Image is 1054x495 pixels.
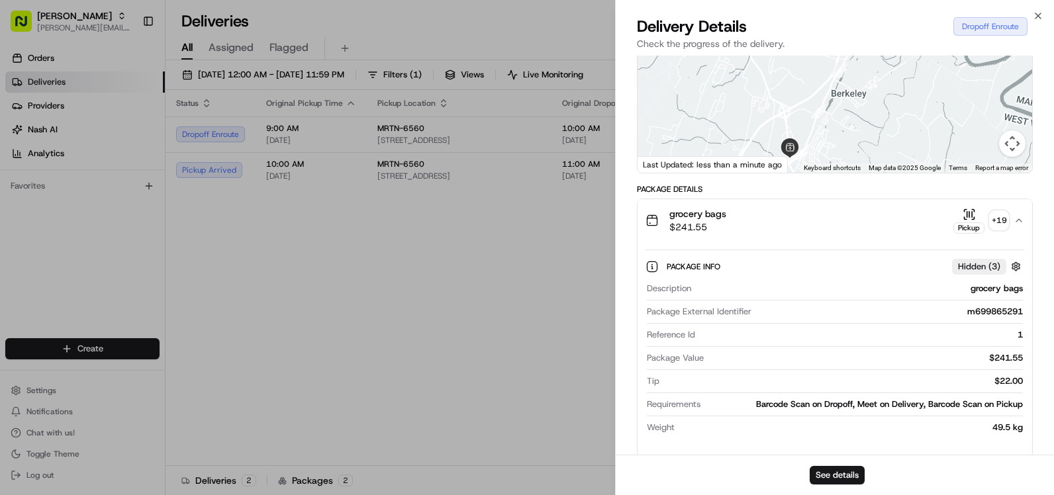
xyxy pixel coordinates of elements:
img: Google [641,156,685,173]
a: 📗Knowledge Base [8,187,107,210]
button: Map camera controls [999,130,1026,157]
button: Hidden (3) [952,258,1024,275]
div: 📗 [13,193,24,204]
div: 49.5 kg [680,422,1023,433]
div: m699865291 [757,306,1023,318]
span: API Documentation [125,192,213,205]
span: Package External Identifier [647,306,751,318]
div: $22.00 [665,375,1023,387]
span: $241.55 [669,220,726,234]
div: 3 [811,104,826,118]
span: Reference Id [647,329,695,341]
div: We're available if you need us! [45,140,168,150]
span: Package Info [667,261,723,272]
div: 4 [832,63,847,77]
a: Terms [949,164,967,171]
div: + 19 [990,211,1008,230]
button: Pickup+19 [953,208,1008,234]
span: Description [647,283,691,294]
div: $241.55 [709,352,1023,364]
div: grocery bags [696,283,1023,294]
div: 1 [700,329,1023,341]
p: Check the progress of the delivery. [637,37,1033,50]
span: Tip [647,375,659,387]
button: Keyboard shortcuts [804,163,861,173]
div: Last Updated: less than a minute ago [638,156,788,173]
span: Requirements [647,398,700,410]
div: 1 [782,152,796,166]
img: Nash [13,13,40,40]
a: Report a map error [975,164,1028,171]
div: Pickup [953,222,984,234]
span: Delivery Details [637,16,747,37]
button: See details [810,466,865,484]
input: Clear [34,85,218,99]
button: grocery bags$241.55Pickup+19 [638,199,1032,242]
p: Welcome 👋 [13,53,241,74]
div: 2 [794,145,809,159]
span: Package Value [647,352,704,364]
img: 1736555255976-a54dd68f-1ca7-489b-9aae-adbdc363a1c4 [13,126,37,150]
span: Pylon [132,224,160,234]
div: 💻 [112,193,122,204]
div: Barcode Scan on Dropoff, Meet on Delivery, Barcode Scan on Pickup [706,398,1023,410]
button: Pickup [953,208,984,234]
div: grocery bags$241.55Pickup+19 [638,242,1032,457]
button: Start new chat [225,130,241,146]
a: 💻API Documentation [107,187,218,210]
span: grocery bags [669,207,726,220]
div: Package Details [637,184,1033,195]
span: Map data ©2025 Google [869,164,941,171]
div: Start new chat [45,126,217,140]
span: Knowledge Base [26,192,101,205]
span: Weight [647,422,675,433]
span: Hidden ( 3 ) [958,261,1000,273]
a: Open this area in Google Maps (opens a new window) [641,156,685,173]
a: Powered byPylon [93,224,160,234]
